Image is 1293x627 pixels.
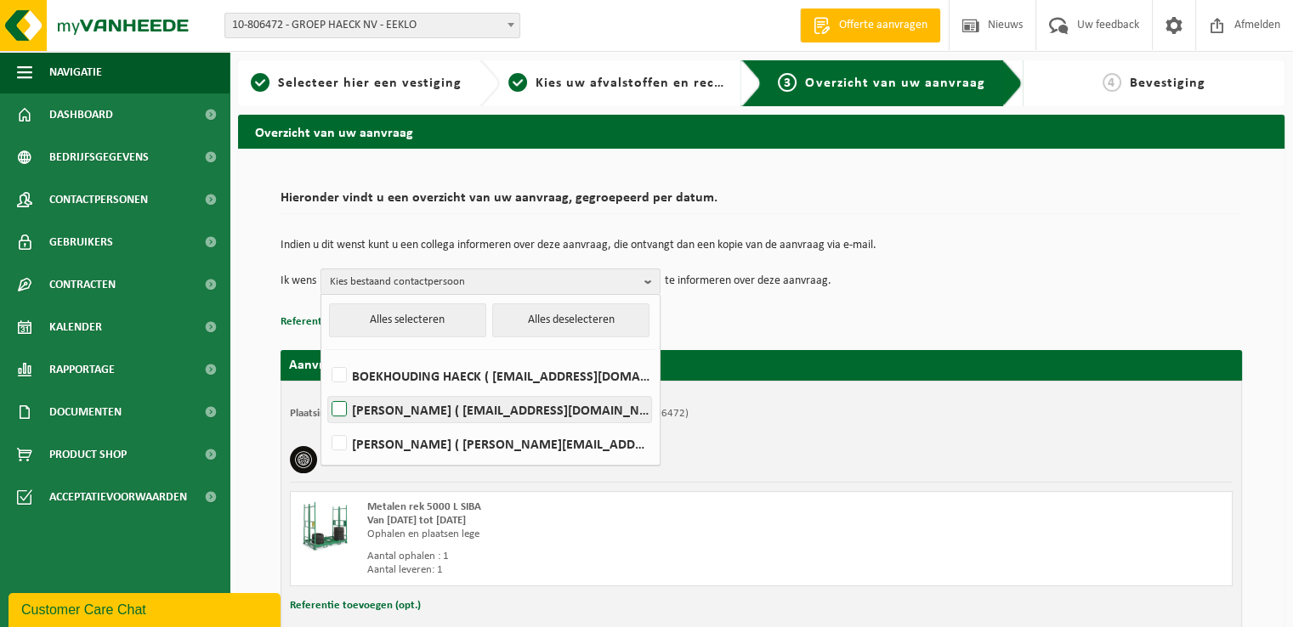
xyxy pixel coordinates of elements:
[289,359,417,372] strong: Aanvraag voor [DATE]
[251,73,269,92] span: 1
[49,476,187,518] span: Acceptatievoorwaarden
[367,501,481,512] span: Metalen rek 5000 L SIBA
[49,51,102,93] span: Navigatie
[320,268,661,294] button: Kies bestaand contactpersoon
[49,221,113,263] span: Gebruikers
[1130,76,1205,90] span: Bevestiging
[778,73,797,92] span: 3
[665,268,831,294] p: te informeren over deze aanvraag.
[49,136,149,178] span: Bedrijfsgegevens
[281,240,1242,251] p: Indien u dit wenst kunt u een collega informeren over deze aanvraag, die ontvangt dan een kopie v...
[367,515,466,526] strong: Van [DATE] tot [DATE]
[367,528,830,541] div: Ophalen en plaatsen lege
[247,73,466,93] a: 1Selecteer hier een vestiging
[492,303,649,337] button: Alles deselecteren
[49,348,115,391] span: Rapportage
[281,191,1242,214] h2: Hieronder vindt u een overzicht van uw aanvraag, gegroepeerd per datum.
[835,17,932,34] span: Offerte aanvragen
[49,263,116,306] span: Contracten
[536,76,769,90] span: Kies uw afvalstoffen en recipiënten
[49,178,148,221] span: Contactpersonen
[328,363,651,388] label: BOEKHOUDING HAECK ( [EMAIL_ADDRESS][DOMAIN_NAME] )
[224,13,520,38] span: 10-806472 - GROEP HAECK NV - EEKLO
[278,76,462,90] span: Selecteer hier een vestiging
[367,563,830,577] div: Aantal leveren: 1
[49,433,127,476] span: Product Shop
[299,500,350,551] img: PB-MR-5000-C2.png
[238,115,1284,148] h2: Overzicht van uw aanvraag
[49,93,113,136] span: Dashboard
[805,76,984,90] span: Overzicht van uw aanvraag
[9,590,284,627] iframe: chat widget
[367,550,830,563] div: Aantal ophalen : 1
[508,73,728,93] a: 2Kies uw afvalstoffen en recipiënten
[800,8,940,42] a: Offerte aanvragen
[281,268,316,294] p: Ik wens
[290,408,364,419] strong: Plaatsingsadres:
[49,306,102,348] span: Kalender
[1103,73,1121,92] span: 4
[508,73,527,92] span: 2
[281,311,411,333] button: Referentie toevoegen (opt.)
[328,431,651,456] label: [PERSON_NAME] ( [PERSON_NAME][EMAIL_ADDRESS][DOMAIN_NAME] )
[328,397,651,422] label: [PERSON_NAME] ( [EMAIL_ADDRESS][DOMAIN_NAME] )
[329,303,486,337] button: Alles selecteren
[225,14,519,37] span: 10-806472 - GROEP HAECK NV - EEKLO
[290,595,421,617] button: Referentie toevoegen (opt.)
[330,269,638,295] span: Kies bestaand contactpersoon
[49,391,122,433] span: Documenten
